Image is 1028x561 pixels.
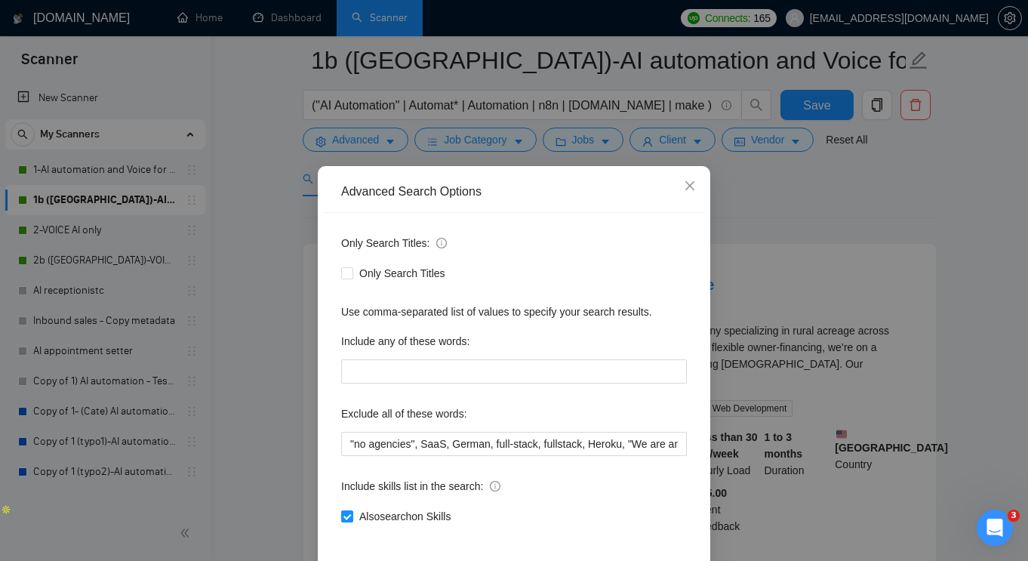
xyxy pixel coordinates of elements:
[341,304,687,320] div: Use comma-separated list of values to specify your search results.
[1008,510,1020,522] span: 3
[684,180,696,192] span: close
[436,238,447,248] span: info-circle
[490,481,500,492] span: info-circle
[353,265,451,282] span: Only Search Titles
[341,235,447,251] span: Only Search Titles:
[341,329,469,353] label: Include any of these words:
[341,478,500,495] span: Include skills list in the search:
[341,402,467,426] label: Exclude all of these words:
[1,504,11,515] img: Apollo
[341,183,687,200] div: Advanced Search Options
[977,510,1013,546] iframe: Intercom live chat
[669,166,710,207] button: Close
[353,508,457,525] span: Also search on Skills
